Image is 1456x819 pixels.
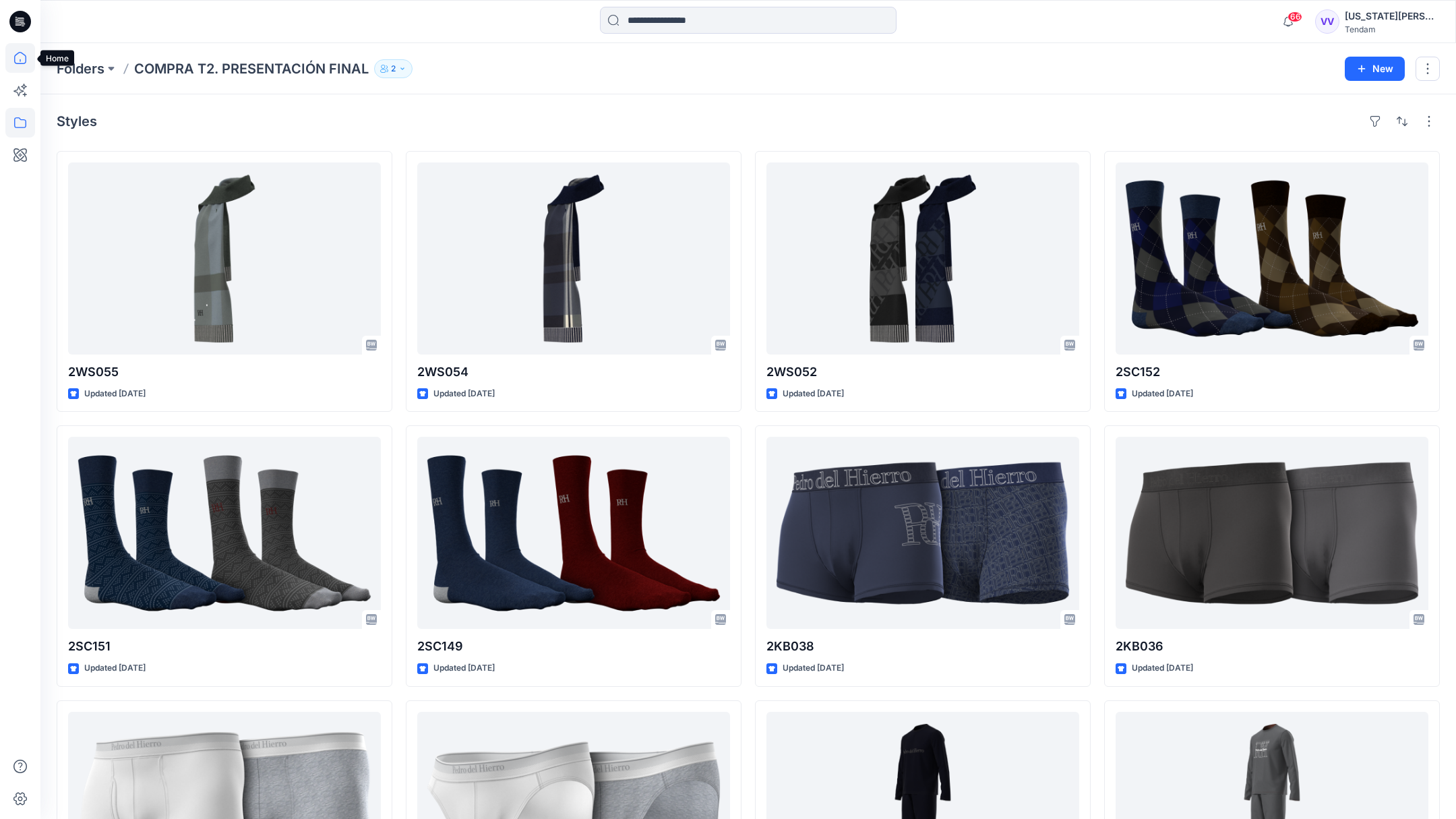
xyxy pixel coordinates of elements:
[1132,661,1193,675] p: Updated [DATE]
[374,59,413,78] button: 2
[433,661,495,675] p: Updated [DATE]
[84,661,146,675] p: Updated [DATE]
[1345,24,1439,34] div: Tendam
[417,437,730,629] a: 2SC149
[1116,363,1428,382] p: 2SC152
[783,661,844,675] p: Updated [DATE]
[417,363,730,382] p: 2WS054
[1116,162,1428,355] a: 2SC152
[766,162,1079,355] a: 2WS052
[766,637,1079,656] p: 2KB038
[57,59,104,78] a: Folders
[433,387,495,401] p: Updated [DATE]
[134,59,369,78] p: COMPRA T2. PRESENTACIÓN FINAL
[1116,637,1428,656] p: 2KB036
[1132,387,1193,401] p: Updated [DATE]
[391,61,396,76] p: 2
[84,387,146,401] p: Updated [DATE]
[68,637,381,656] p: 2SC151
[783,387,844,401] p: Updated [DATE]
[417,637,730,656] p: 2SC149
[1287,11,1302,22] span: 66
[1116,437,1428,629] a: 2KB036
[1315,9,1339,34] div: VV
[57,113,97,129] h4: Styles
[766,363,1079,382] p: 2WS052
[1345,8,1439,24] div: [US_STATE][PERSON_NAME]
[417,162,730,355] a: 2WS054
[68,162,381,355] a: 2WS055
[68,363,381,382] p: 2WS055
[1345,57,1405,81] button: New
[68,437,381,629] a: 2SC151
[766,437,1079,629] a: 2KB038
